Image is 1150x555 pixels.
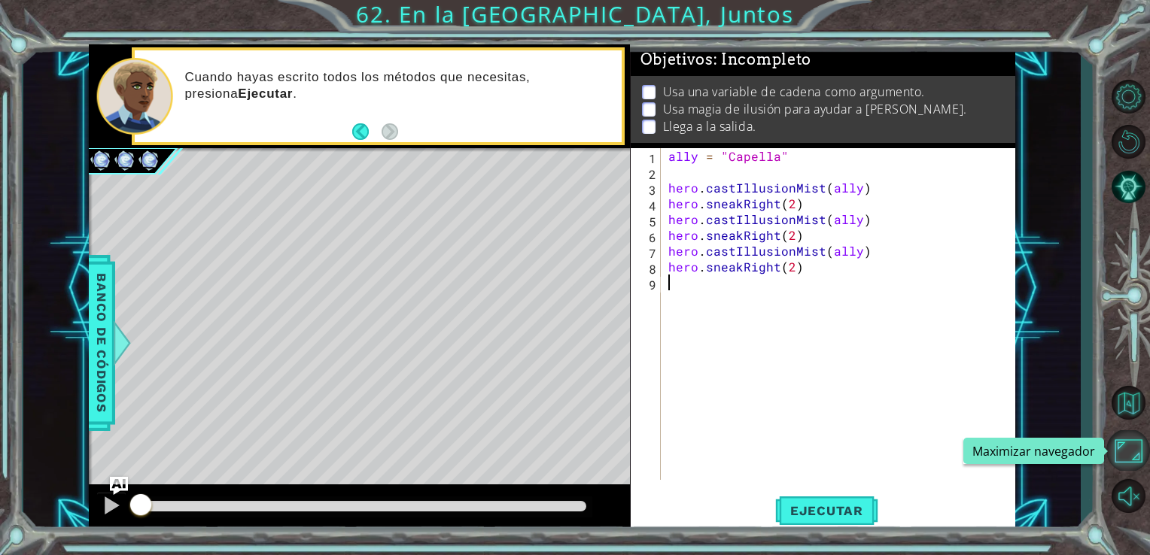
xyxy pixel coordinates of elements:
span: Banco de códigos [90,265,114,420]
div: 1 [634,150,661,166]
span: : Incompleto [713,50,811,68]
p: Llega a la salida. [663,118,756,135]
button: Sonido encendido [1106,475,1150,516]
div: 4 [634,198,661,214]
div: 5 [634,214,661,229]
img: Image for 6102e7f128067a00236f7c63 [89,147,113,171]
button: Shift+Enter: Ejecutar el código. [775,491,878,529]
button: Ask AI [110,477,128,495]
button: Ctrl + P: Pause [96,492,126,523]
div: 9 [634,277,661,293]
div: 8 [634,261,661,277]
button: Maximizar navegador [1106,430,1150,471]
span: Ejecutar [775,503,878,518]
button: Reiniciar nivel [1106,122,1150,162]
button: Pista IA [1106,167,1150,208]
button: Next [382,123,398,140]
strong: Ejecutar [238,86,293,101]
div: 7 [634,245,661,261]
div: Maximizar navegador [963,438,1104,464]
img: Image for 6102e7f128067a00236f7c63 [137,147,161,171]
span: Objetivos [640,50,812,69]
p: Usa una variable de cadena como argumento. [663,83,925,100]
p: Cuando hayas escrito todos los métodos que necesitas, presiona . [184,69,611,102]
a: Volver al mapa [1106,378,1150,428]
div: 6 [634,229,661,245]
img: Image for 6102e7f128067a00236f7c63 [113,147,137,171]
button: Opciones de nivel [1106,77,1150,117]
div: 2 [634,166,661,182]
p: Usa magia de ilusión para ayudar a [PERSON_NAME]. [663,101,967,117]
button: Volver al mapa [1106,381,1150,424]
button: Back [352,123,382,140]
div: 3 [634,182,661,198]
